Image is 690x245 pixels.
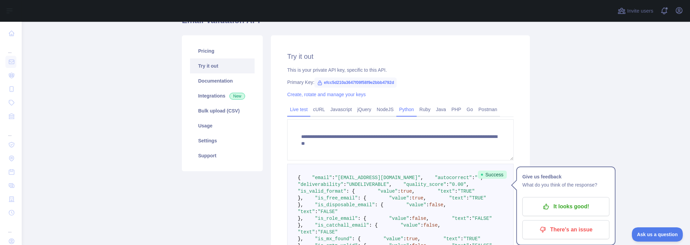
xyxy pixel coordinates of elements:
[417,104,433,115] a: Ruby
[632,227,683,242] iframe: Toggle Customer Support
[315,223,369,228] span: "is_catchall_email"
[472,216,492,221] span: "FALSE"
[298,223,304,228] span: },
[369,223,378,228] span: : {
[449,195,466,201] span: "text"
[298,236,304,242] span: },
[298,229,315,235] span: "text"
[469,216,472,221] span: :
[182,15,530,31] h1: Email Validation API
[412,195,424,201] span: true
[343,182,346,187] span: :
[528,201,604,212] p: It looks good!
[5,41,16,54] div: ...
[190,43,255,58] a: Pricing
[400,189,412,194] span: true
[522,181,609,189] p: What do you think of the response?
[190,103,255,118] a: Bulk upload (CSV)
[229,93,245,100] span: New
[522,220,609,239] button: There's an issue
[401,223,421,228] span: "value"
[287,67,514,73] div: This is your private API key, specific to this API.
[315,229,317,235] span: :
[418,236,420,242] span: ,
[409,195,412,201] span: :
[435,175,472,180] span: "autocorrect"
[190,133,255,148] a: Settings
[406,202,426,208] span: "value"
[476,104,500,115] a: Postman
[328,104,355,115] a: Javascript
[335,175,420,180] span: "[EMAIL_ADDRESS][DOMAIN_NAME]"
[455,189,458,194] span: :
[318,209,338,214] span: "FALSE"
[438,223,441,228] span: ,
[298,195,304,201] span: },
[298,216,304,221] span: },
[472,175,475,180] span: :
[310,104,328,115] a: cURL
[312,175,332,180] span: "email"
[5,124,16,137] div: ...
[5,220,16,234] div: ...
[190,73,255,88] a: Documentation
[374,104,396,115] a: NodeJS
[315,209,317,214] span: :
[406,236,418,242] span: true
[449,182,466,187] span: "0.00"
[298,182,343,187] span: "deliverability"
[403,236,406,242] span: :
[420,223,423,228] span: :
[190,148,255,163] a: Support
[332,175,335,180] span: :
[190,88,255,103] a: Integrations New
[398,189,400,194] span: :
[426,202,429,208] span: :
[298,209,315,214] span: "text"
[389,182,392,187] span: ,
[522,197,609,216] button: It looks good!
[315,236,352,242] span: "is_mx_found"
[396,104,417,115] a: Python
[616,5,655,16] button: Invite users
[298,175,300,180] span: {
[424,223,438,228] span: false
[298,189,346,194] span: "is_valid_format"
[314,77,397,88] span: efcc5d210a3647f09f58f9e2bbb4792d
[409,216,412,221] span: :
[452,216,469,221] span: "text"
[190,118,255,133] a: Usage
[469,195,486,201] span: "TRUE"
[438,189,455,194] span: "text"
[478,171,507,179] span: Success
[458,189,475,194] span: "TRUE"
[444,236,461,242] span: "text"
[463,236,480,242] span: "TRUE"
[352,236,361,242] span: : {
[475,175,481,180] span: ""
[378,189,398,194] span: "value"
[389,195,409,201] span: "value"
[287,104,310,115] a: Live test
[412,189,415,194] span: ,
[464,104,476,115] a: Go
[433,104,449,115] a: Java
[346,189,355,194] span: : {
[383,236,403,242] span: "value"
[315,195,358,201] span: "is_free_email"
[412,216,426,221] span: false
[298,202,304,208] span: },
[389,216,409,221] span: "value"
[426,216,429,221] span: ,
[522,173,609,181] h1: Give us feedback
[466,195,469,201] span: :
[444,202,446,208] span: ,
[429,202,444,208] span: false
[287,92,366,97] a: Create, rotate and manage your keys
[420,175,423,180] span: ,
[287,52,514,61] h2: Try it out
[528,224,604,235] p: There's an issue
[446,182,449,187] span: :
[466,182,469,187] span: ,
[358,216,366,221] span: : {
